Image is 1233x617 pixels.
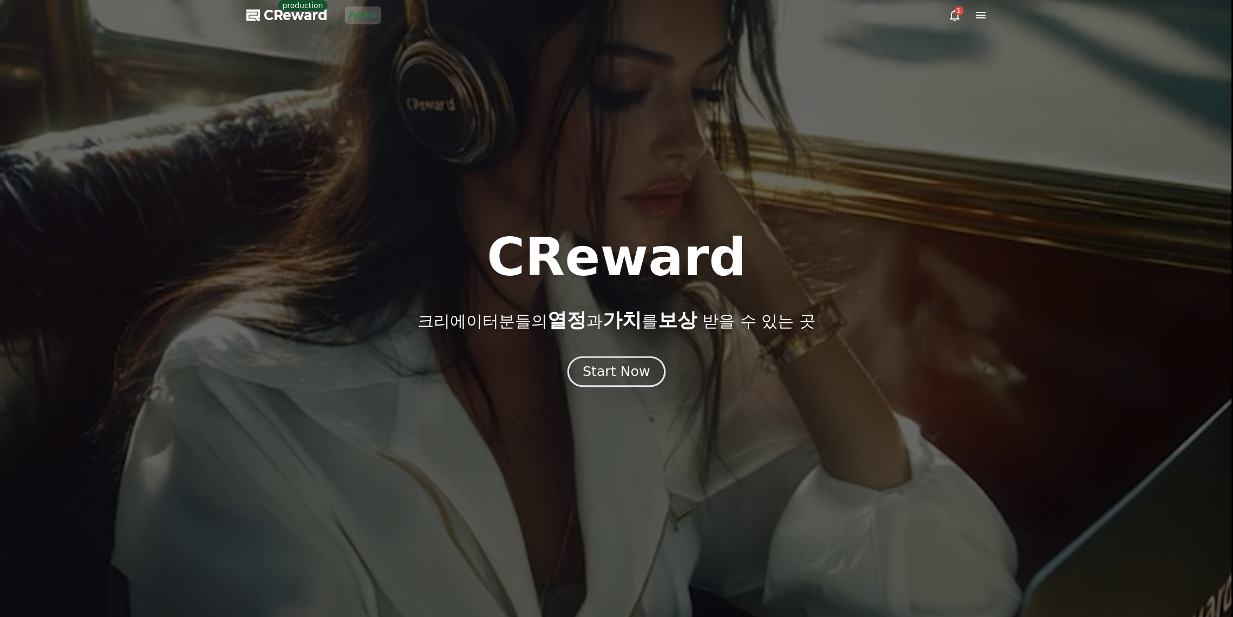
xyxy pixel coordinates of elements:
a: Messages [71,343,140,371]
a: Settings [140,343,208,371]
div: Start Now [583,362,650,381]
span: CReward [264,7,328,24]
a: Start Now [570,368,663,378]
div: 1 [955,7,963,15]
a: 1 [948,9,961,22]
span: Settings [160,360,187,368]
span: 보상 [658,309,697,331]
button: Start Now [567,356,666,387]
span: Home [28,360,47,368]
p: 크리에이터분들의 과 를 받을 수 있는 곳 [417,309,815,331]
span: Messages [90,360,122,369]
span: 열정 [547,309,586,331]
a: Home [3,343,71,371]
h1: CReward [487,231,746,283]
a: CReward [246,7,328,24]
span: 가치 [603,309,642,331]
a: Admin [345,7,381,24]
